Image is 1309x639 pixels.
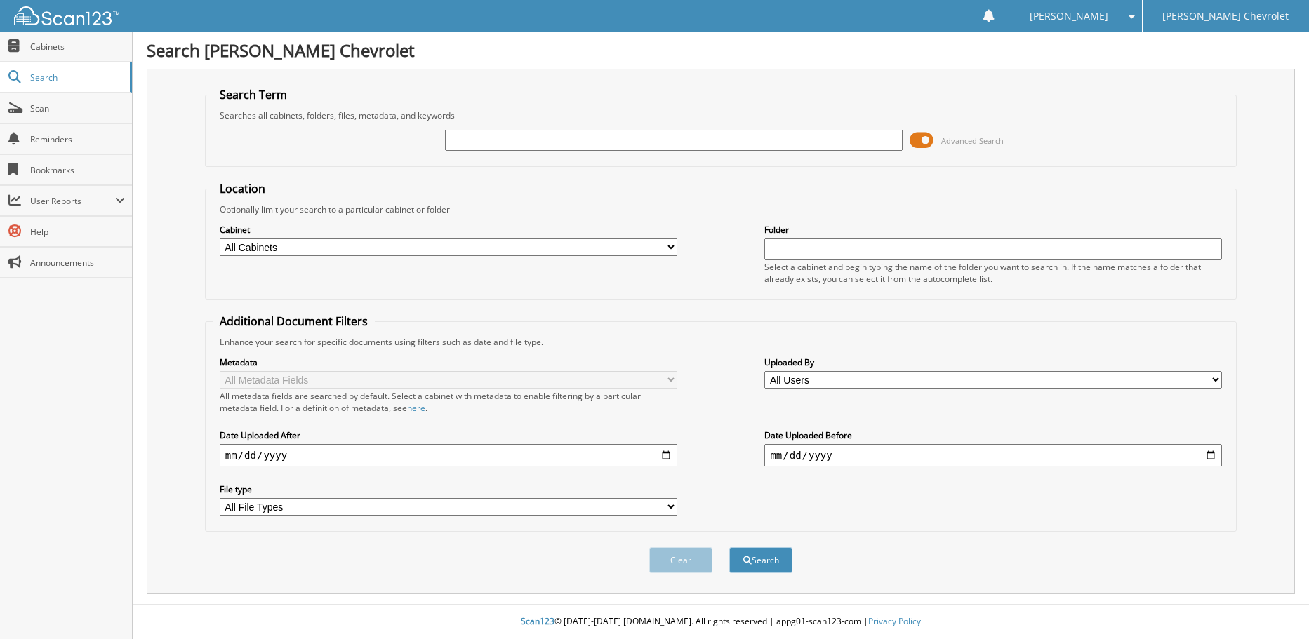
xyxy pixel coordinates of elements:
button: Clear [649,547,712,573]
span: [PERSON_NAME] Chevrolet [1162,12,1289,20]
img: scan123-logo-white.svg [14,6,119,25]
div: Optionally limit your search to a particular cabinet or folder [213,203,1229,215]
span: User Reports [30,195,115,207]
span: Scan [30,102,125,114]
span: Reminders [30,133,125,145]
span: Cabinets [30,41,125,53]
div: © [DATE]-[DATE] [DOMAIN_NAME]. All rights reserved | appg01-scan123-com | [133,605,1309,639]
label: Date Uploaded Before [764,429,1222,441]
legend: Location [213,181,272,196]
div: Enhance your search for specific documents using filters such as date and file type. [213,336,1229,348]
span: [PERSON_NAME] [1030,12,1108,20]
input: end [764,444,1222,466]
input: start [220,444,677,466]
label: Date Uploaded After [220,429,677,441]
span: Bookmarks [30,164,125,176]
a: here [407,402,425,414]
span: Announcements [30,257,125,269]
div: Select a cabinet and begin typing the name of the folder you want to search in. If the name match... [764,261,1222,285]
label: Metadata [220,356,677,368]
span: Search [30,72,123,83]
label: File type [220,483,677,495]
span: Advanced Search [941,135,1004,146]
h1: Search [PERSON_NAME] Chevrolet [147,39,1295,62]
span: Scan123 [521,615,554,627]
label: Cabinet [220,224,677,236]
div: Searches all cabinets, folders, files, metadata, and keywords [213,109,1229,121]
label: Uploaded By [764,356,1222,368]
label: Folder [764,224,1222,236]
button: Search [729,547,792,573]
a: Privacy Policy [868,615,921,627]
span: Help [30,226,125,238]
div: All metadata fields are searched by default. Select a cabinet with metadata to enable filtering b... [220,390,677,414]
legend: Search Term [213,87,294,102]
legend: Additional Document Filters [213,314,375,329]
